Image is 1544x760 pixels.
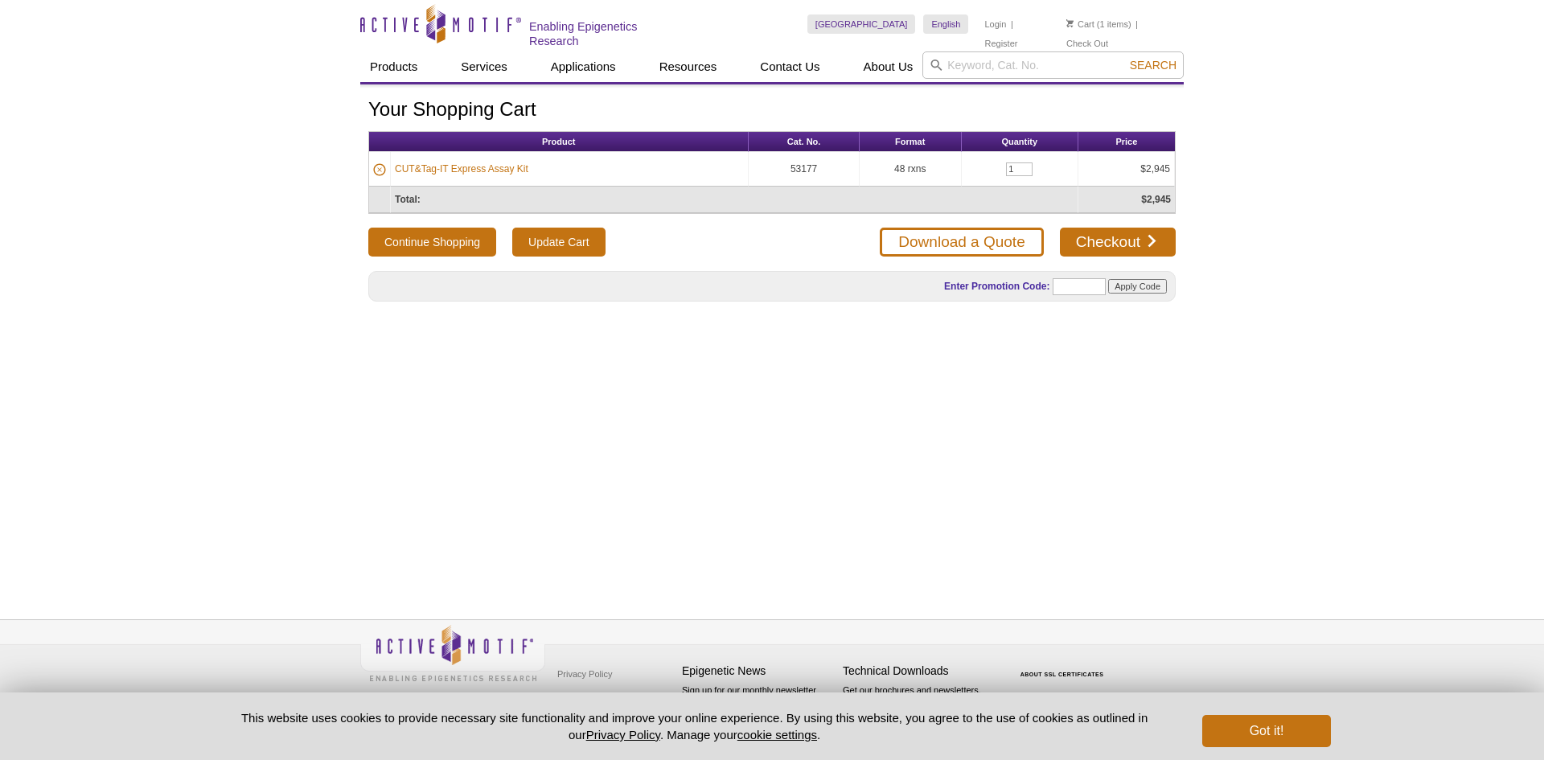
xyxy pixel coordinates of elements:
[984,38,1017,49] a: Register
[395,194,421,205] strong: Total:
[922,51,1184,79] input: Keyword, Cat. No.
[1066,38,1108,49] a: Check Out
[360,51,427,82] a: Products
[843,684,996,725] p: Get our brochures and newsletters, or request them by mail.
[1141,194,1171,205] strong: $2,945
[880,228,1043,257] a: Download a Quote
[942,281,1049,292] label: Enter Promotion Code:
[586,728,660,742] a: Privacy Policy
[1066,18,1094,30] a: Cart
[843,664,996,678] h4: Technical Downloads
[1115,137,1137,146] span: Price
[541,51,626,82] a: Applications
[923,14,968,34] a: English
[854,51,923,82] a: About Us
[542,137,576,146] span: Product
[1020,672,1104,677] a: ABOUT SSL CERTIFICATES
[1066,19,1074,27] img: Your Cart
[984,18,1006,30] a: Login
[807,14,916,34] a: [GEOGRAPHIC_DATA]
[529,19,689,48] h2: Enabling Epigenetics Research
[395,162,528,176] a: CUT&Tag-IT Express Assay Kit
[1001,137,1037,146] span: Quantity
[368,99,1176,122] h1: Your Shopping Cart
[1125,58,1181,72] button: Search
[1004,648,1124,684] table: Click to Verify - This site chose Symantec SSL for secure e-commerce and confidential communicati...
[749,152,859,187] td: 53177
[368,228,496,257] button: Continue Shopping
[737,728,817,742] button: cookie settings
[1108,279,1167,294] input: Apply Code
[1202,715,1331,747] button: Got it!
[360,620,545,685] img: Active Motif,
[512,228,605,257] input: Update Cart
[682,664,835,678] h4: Epigenetic News
[1078,152,1175,187] td: $2,945
[1066,14,1131,34] li: (1 items)
[1011,14,1013,34] li: |
[787,137,821,146] span: Cat. No.
[213,709,1176,743] p: This website uses cookies to provide necessary site functionality and improve your online experie...
[682,684,835,738] p: Sign up for our monthly newsletter highlighting recent publications in the field of epigenetics.
[451,51,517,82] a: Services
[553,662,616,686] a: Privacy Policy
[1135,14,1138,34] li: |
[895,137,925,146] span: Format
[1130,59,1176,72] span: Search
[553,686,638,710] a: Terms & Conditions
[860,152,962,187] td: 48 rxns
[750,51,829,82] a: Contact Us
[650,51,727,82] a: Resources
[1060,228,1176,257] a: Checkout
